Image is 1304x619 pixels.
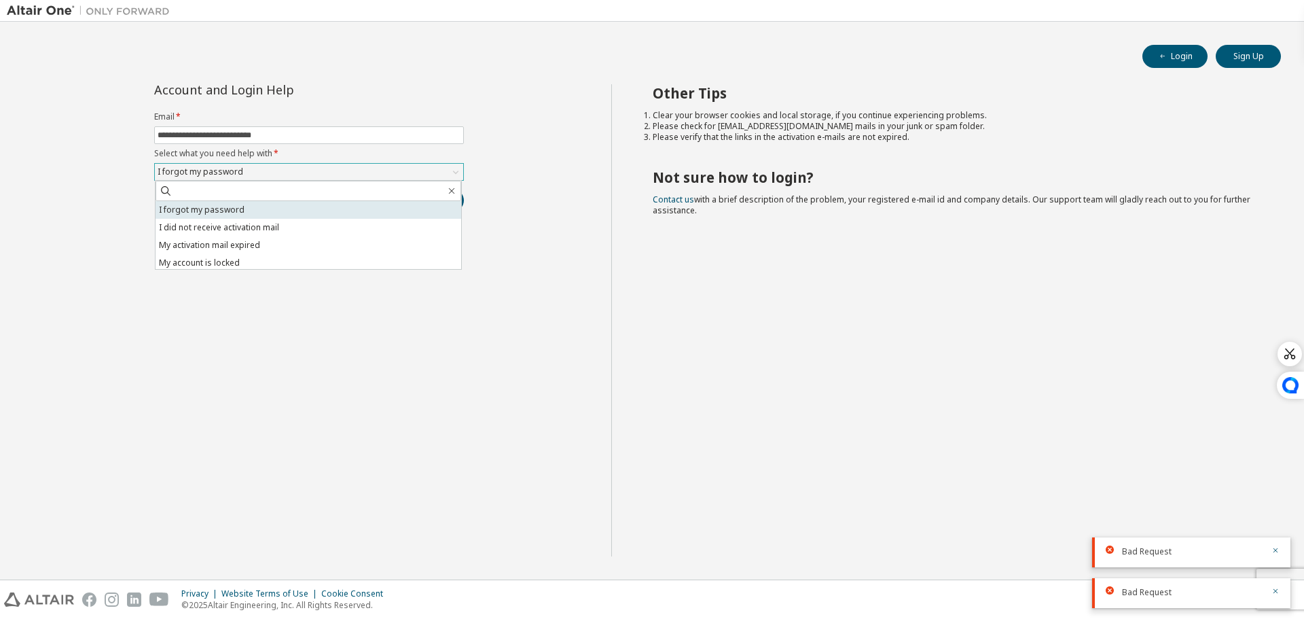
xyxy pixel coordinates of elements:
[1216,45,1281,68] button: Sign Up
[321,588,391,599] div: Cookie Consent
[221,588,321,599] div: Website Terms of Use
[653,110,1257,121] li: Clear your browser cookies and local storage, if you continue experiencing problems.
[653,121,1257,132] li: Please check for [EMAIL_ADDRESS][DOMAIN_NAME] mails in your junk or spam folder.
[154,111,464,122] label: Email
[1122,546,1172,557] span: Bad Request
[1142,45,1208,68] button: Login
[4,593,74,607] img: altair_logo.svg
[156,201,461,219] li: I forgot my password
[127,593,141,607] img: linkedin.svg
[155,164,463,180] div: I forgot my password
[82,593,96,607] img: facebook.svg
[181,599,391,611] p: © 2025 Altair Engineering, Inc. All Rights Reserved.
[653,84,1257,102] h2: Other Tips
[653,194,1250,216] span: with a brief description of the problem, your registered e-mail id and company details. Our suppo...
[149,593,169,607] img: youtube.svg
[7,4,177,18] img: Altair One
[1122,587,1172,598] span: Bad Request
[653,194,694,205] a: Contact us
[154,148,464,159] label: Select what you need help with
[105,593,119,607] img: instagram.svg
[154,84,402,95] div: Account and Login Help
[156,164,245,179] div: I forgot my password
[181,588,221,599] div: Privacy
[653,132,1257,143] li: Please verify that the links in the activation e-mails are not expired.
[653,169,1257,186] h2: Not sure how to login?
